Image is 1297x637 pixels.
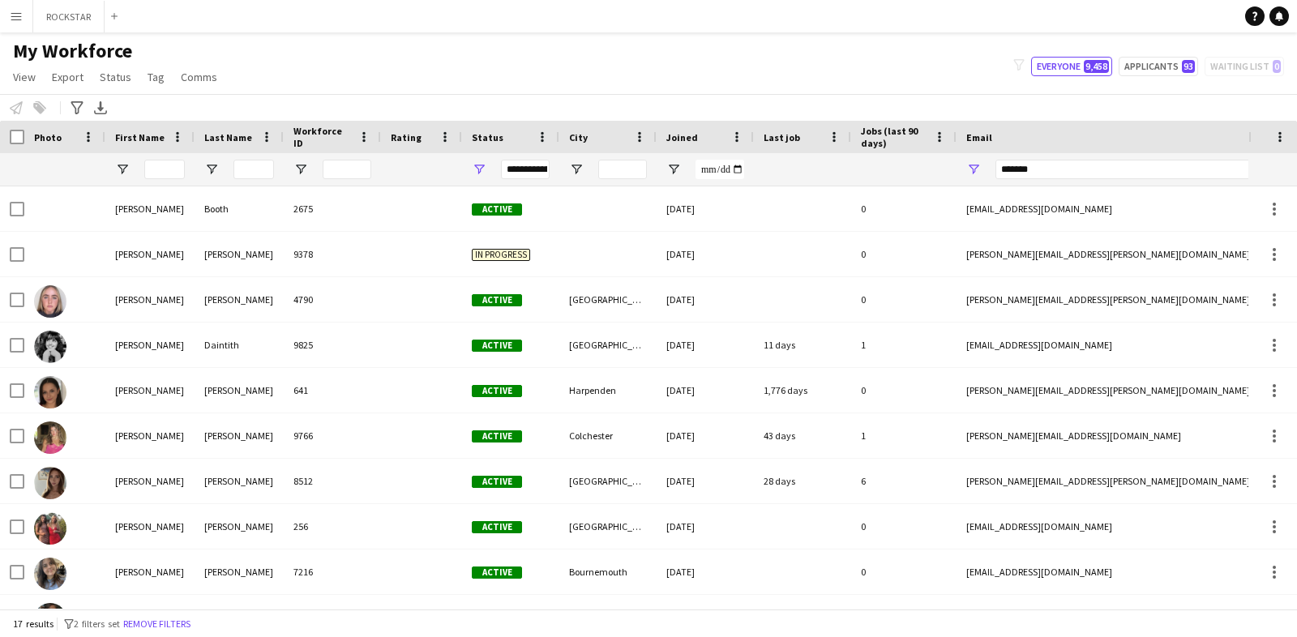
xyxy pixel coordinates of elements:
[195,277,284,322] div: [PERSON_NAME]
[105,277,195,322] div: [PERSON_NAME]
[657,549,754,594] div: [DATE]
[957,186,1281,231] div: [EMAIL_ADDRESS][DOMAIN_NAME]
[34,285,66,318] img: Eleanor Carter
[957,323,1281,367] div: [EMAIL_ADDRESS][DOMAIN_NAME]
[195,413,284,458] div: [PERSON_NAME]
[284,368,381,413] div: 641
[657,323,754,367] div: [DATE]
[284,504,381,549] div: 256
[1031,57,1112,76] button: Everyone9,458
[91,98,110,118] app-action-btn: Export XLSX
[569,162,584,177] button: Open Filter Menu
[598,160,647,179] input: City Filter Input
[569,131,588,143] span: City
[174,66,224,88] a: Comms
[559,413,657,458] div: Colchester
[957,549,1281,594] div: [EMAIL_ADDRESS][DOMAIN_NAME]
[851,368,957,413] div: 0
[657,277,754,322] div: [DATE]
[861,125,927,149] span: Jobs (last 90 days)
[284,323,381,367] div: 9825
[293,162,308,177] button: Open Filter Menu
[966,131,992,143] span: Email
[851,232,957,276] div: 0
[559,323,657,367] div: [GEOGRAPHIC_DATA]
[966,162,981,177] button: Open Filter Menu
[105,504,195,549] div: [PERSON_NAME]
[657,459,754,503] div: [DATE]
[195,232,284,276] div: [PERSON_NAME]
[105,549,195,594] div: [PERSON_NAME]
[195,504,284,549] div: [PERSON_NAME]
[957,277,1281,322] div: [PERSON_NAME][EMAIL_ADDRESS][PERSON_NAME][DOMAIN_NAME]
[851,549,957,594] div: 0
[284,549,381,594] div: 7216
[957,232,1281,276] div: [PERSON_NAME][EMAIL_ADDRESS][PERSON_NAME][DOMAIN_NAME]
[34,558,66,590] img: Eleanor Hewitt-Coleman
[45,66,90,88] a: Export
[472,294,522,306] span: Active
[195,186,284,231] div: Booth
[1084,60,1109,73] span: 9,458
[472,249,530,261] span: In progress
[148,70,165,84] span: Tag
[52,70,83,84] span: Export
[105,459,195,503] div: [PERSON_NAME]
[195,368,284,413] div: [PERSON_NAME]
[13,70,36,84] span: View
[472,476,522,488] span: Active
[1182,60,1195,73] span: 93
[754,323,851,367] div: 11 days
[105,186,195,231] div: [PERSON_NAME]
[957,459,1281,503] div: [PERSON_NAME][EMAIL_ADDRESS][PERSON_NAME][DOMAIN_NAME]
[957,413,1281,458] div: [PERSON_NAME][EMAIL_ADDRESS][DOMAIN_NAME]
[666,131,698,143] span: Joined
[293,125,352,149] span: Workforce ID
[195,549,284,594] div: [PERSON_NAME]
[851,413,957,458] div: 1
[284,232,381,276] div: 9378
[34,421,66,454] img: Eleanor Flack
[105,323,195,367] div: [PERSON_NAME]
[67,98,87,118] app-action-btn: Advanced filters
[120,615,194,633] button: Remove filters
[284,186,381,231] div: 2675
[204,162,219,177] button: Open Filter Menu
[559,277,657,322] div: [GEOGRAPHIC_DATA]
[472,521,522,533] span: Active
[657,368,754,413] div: [DATE]
[34,467,66,499] img: Eleanor Gomes
[284,277,381,322] div: 4790
[195,459,284,503] div: [PERSON_NAME]
[657,504,754,549] div: [DATE]
[764,131,800,143] span: Last job
[100,70,131,84] span: Status
[74,618,120,630] span: 2 filters set
[472,566,522,579] span: Active
[181,70,217,84] span: Comms
[559,368,657,413] div: Harpenden
[34,603,66,635] img: Eleanor Jones
[284,413,381,458] div: 9766
[284,459,381,503] div: 8512
[657,413,754,458] div: [DATE]
[115,162,130,177] button: Open Filter Menu
[141,66,171,88] a: Tag
[851,277,957,322] div: 0
[34,331,66,363] img: Eleanor Daintith
[391,131,422,143] span: Rating
[34,131,62,143] span: Photo
[472,203,522,216] span: Active
[6,66,42,88] a: View
[105,368,195,413] div: [PERSON_NAME]
[957,368,1281,413] div: [PERSON_NAME][EMAIL_ADDRESS][PERSON_NAME][DOMAIN_NAME]
[323,160,371,179] input: Workforce ID Filter Input
[559,549,657,594] div: Bournemouth
[666,162,681,177] button: Open Filter Menu
[105,232,195,276] div: [PERSON_NAME]
[472,430,522,442] span: Active
[144,160,185,179] input: First Name Filter Input
[559,504,657,549] div: [GEOGRAPHIC_DATA]
[115,131,165,143] span: First Name
[195,323,284,367] div: Daintith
